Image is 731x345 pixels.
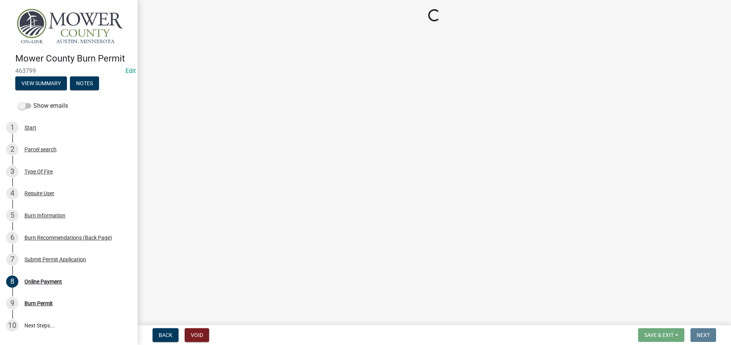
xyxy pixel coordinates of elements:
[24,191,54,196] div: Require User
[6,297,18,309] div: 9
[6,165,18,178] div: 3
[6,209,18,222] div: 5
[6,143,18,155] div: 2
[6,232,18,244] div: 6
[697,332,710,338] span: Next
[24,257,86,262] div: Submit Permit Application
[15,53,132,64] h4: Mower County Burn Permit
[24,301,53,306] div: Burn Permit
[15,76,67,90] button: View Summary
[6,253,18,266] div: 7
[24,125,36,130] div: Start
[70,76,99,90] button: Notes
[24,169,53,174] div: Type Of Fire
[24,279,62,284] div: Online Payment
[638,328,684,342] button: Save & Exit
[125,67,136,75] a: Edit
[6,187,18,199] div: 4
[70,81,99,87] wm-modal-confirm: Notes
[153,328,179,342] button: Back
[690,328,716,342] button: Next
[159,332,172,338] span: Back
[644,332,674,338] span: Save & Exit
[6,319,18,332] div: 10
[18,101,68,110] label: Show emails
[15,67,122,75] span: 463799
[6,275,18,288] div: 8
[24,213,65,218] div: Burn Information
[125,67,136,75] wm-modal-confirm: Edit Application Number
[15,81,67,87] wm-modal-confirm: Summary
[6,121,18,134] div: 1
[24,235,112,240] div: Burn Recommendations (Back Page)
[15,8,125,45] img: Mower County, Minnesota
[185,328,209,342] button: Void
[24,147,57,152] div: Parcel search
